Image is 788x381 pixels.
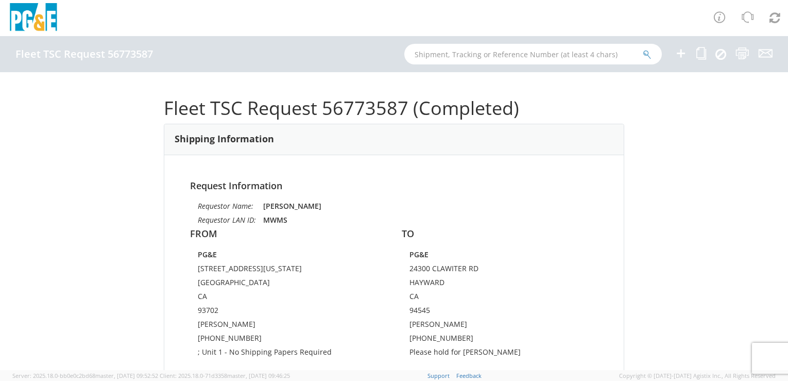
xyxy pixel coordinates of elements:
td: CA [198,291,379,305]
span: Client: 2025.18.0-71d3358 [160,372,290,379]
h3: Shipping Information [175,134,274,144]
strong: MWMS [263,215,287,225]
td: 24300 CLAWITER RD [409,263,590,277]
h1: Fleet TSC Request 56773587 (Completed) [164,98,624,119]
td: [PHONE_NUMBER] [409,333,590,347]
h4: Fleet TSC Request 56773587 [15,48,153,60]
i: Requestor LAN ID: [198,215,256,225]
h4: FROM [190,229,386,239]
a: Support [427,372,450,379]
td: 94545 [409,305,590,319]
span: master, [DATE] 09:46:25 [227,372,290,379]
h4: Request Information [190,181,598,191]
span: master, [DATE] 09:52:52 [95,372,158,379]
td: 93702 [198,305,379,319]
i: Requestor Name: [198,201,253,211]
td: HAYWARD [409,277,590,291]
strong: PG&E [409,250,429,259]
span: Copyright © [DATE]-[DATE] Agistix Inc., All Rights Reserved [619,372,776,380]
td: [GEOGRAPHIC_DATA] [198,277,379,291]
input: Shipment, Tracking or Reference Number (at least 4 chars) [404,44,662,64]
span: Server: 2025.18.0-bb0e0c2bd68 [12,372,158,379]
td: ; Unit 1 - No Shipping Papers Required [198,347,379,361]
strong: [PERSON_NAME] [263,201,321,211]
td: [PERSON_NAME] [409,319,590,333]
strong: PG&E [198,250,217,259]
td: CA [409,291,590,305]
img: pge-logo-06675f144f4cfa6a6814.png [8,3,59,34]
td: [STREET_ADDRESS][US_STATE] [198,263,379,277]
td: [PHONE_NUMBER] [198,333,379,347]
td: Please hold for [PERSON_NAME] [409,347,590,361]
h4: TO [402,229,598,239]
td: [PERSON_NAME] [198,319,379,333]
a: Feedback [456,372,482,379]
